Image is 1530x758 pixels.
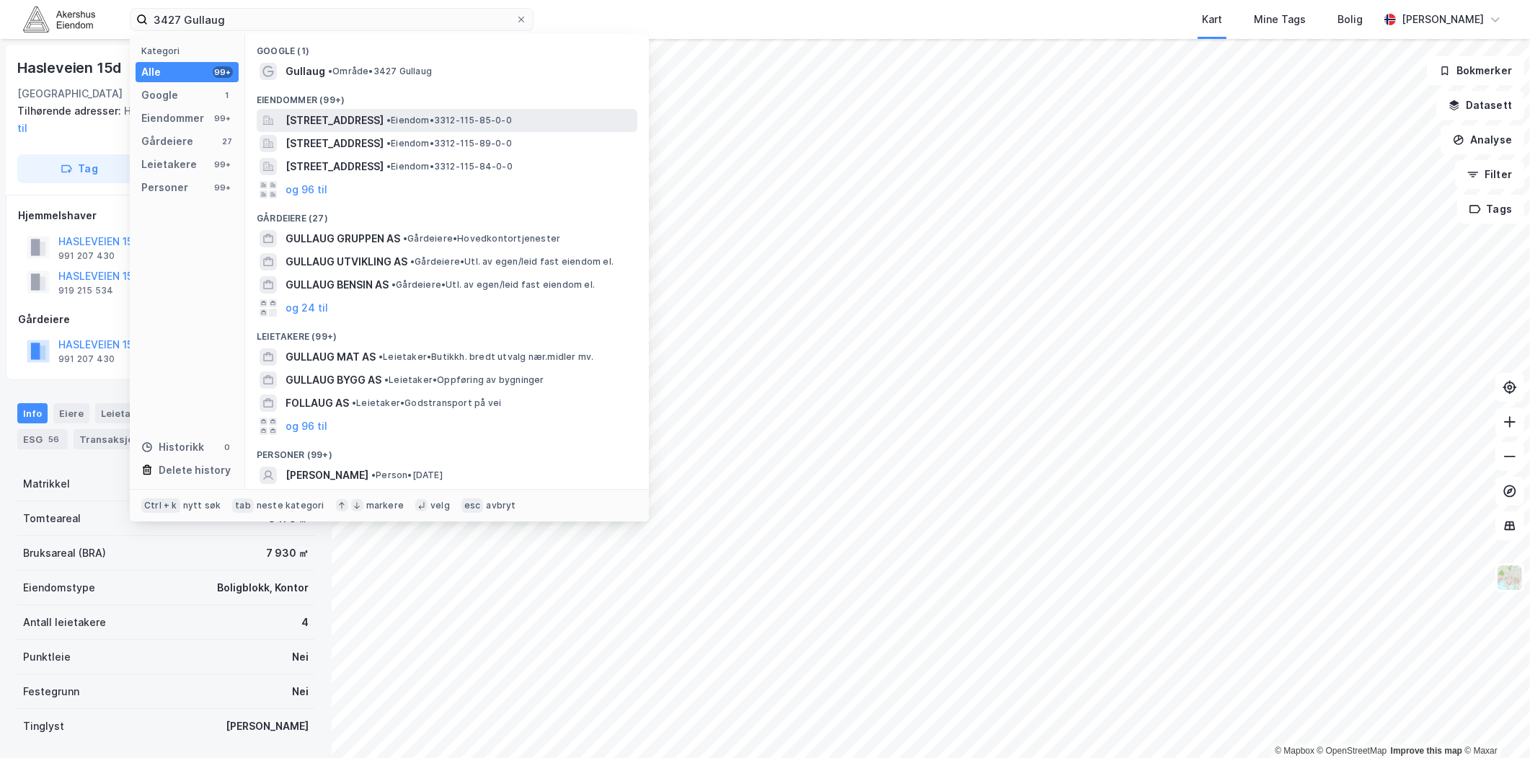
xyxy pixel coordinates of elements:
[245,319,649,345] div: Leietakere (99+)
[58,285,113,296] div: 919 215 534
[386,115,512,126] span: Eiendom • 3312-115-85-0-0
[17,102,303,137] div: Hasleveien [STREET_ADDRESS]
[403,233,407,244] span: •
[213,159,233,170] div: 99+
[403,233,560,244] span: Gårdeiere • Hovedkontortjenester
[17,56,124,79] div: Hasleveien 15d
[213,66,233,78] div: 99+
[286,276,389,294] span: GULLAUG BENSIN AS
[1402,11,1484,28] div: [PERSON_NAME]
[141,439,204,456] div: Historikk
[17,154,141,183] button: Tag
[1254,11,1306,28] div: Mine Tags
[23,510,81,527] div: Tomteareal
[23,648,71,666] div: Punktleie
[159,462,231,479] div: Delete history
[352,397,501,409] span: Leietaker • Godstransport på vei
[245,83,649,109] div: Eiendommer (99+)
[183,500,221,511] div: nytt søk
[379,351,593,363] span: Leietaker • Butikkh. bredt utvalg nær.midler mv.
[23,718,64,735] div: Tinglyst
[17,105,124,117] span: Tilhørende adresser:
[286,135,384,152] span: [STREET_ADDRESS]
[386,115,391,125] span: •
[410,256,614,268] span: Gårdeiere • Utl. av egen/leid fast eiendom el.
[213,113,233,124] div: 99+
[245,438,649,464] div: Personer (99+)
[245,201,649,227] div: Gårdeiere (27)
[141,179,188,196] div: Personer
[410,256,415,267] span: •
[286,299,328,317] button: og 24 til
[53,403,89,423] div: Eiere
[352,397,356,408] span: •
[486,500,516,511] div: avbryt
[384,374,544,386] span: Leietaker • Oppføring av bygninger
[461,498,484,513] div: esc
[1436,91,1524,120] button: Datasett
[1455,160,1524,189] button: Filter
[23,614,106,631] div: Antall leietakere
[58,353,115,365] div: 991 207 430
[141,110,204,127] div: Eiendommer
[292,648,309,666] div: Nei
[266,545,309,562] div: 7 930 ㎡
[1391,746,1462,756] a: Improve this map
[286,467,368,484] span: [PERSON_NAME]
[221,441,233,453] div: 0
[286,253,407,270] span: GULLAUG UTVIKLING AS
[141,87,178,104] div: Google
[217,579,309,596] div: Boligblokk, Kontor
[23,579,95,596] div: Eiendomstype
[286,348,376,366] span: GULLAUG MAT AS
[371,470,376,480] span: •
[1337,11,1363,28] div: Bolig
[1458,689,1530,758] div: Kontrollprogram for chat
[257,500,324,511] div: neste kategori
[23,475,70,493] div: Matrikkel
[386,138,391,149] span: •
[386,161,391,172] span: •
[1496,564,1524,591] img: Z
[379,351,383,362] span: •
[1275,746,1314,756] a: Mapbox
[74,429,180,449] div: Transaksjoner
[384,374,389,385] span: •
[1457,195,1524,224] button: Tags
[1427,56,1524,85] button: Bokmerker
[1441,125,1524,154] button: Analyse
[286,112,384,129] span: [STREET_ADDRESS]
[1317,746,1387,756] a: OpenStreetMap
[232,498,254,513] div: tab
[292,683,309,700] div: Nei
[286,63,325,80] span: Gullaug
[23,683,79,700] div: Festegrunn
[245,34,649,60] div: Google (1)
[286,418,327,435] button: og 96 til
[286,181,327,198] button: og 96 til
[301,614,309,631] div: 4
[1458,689,1530,758] iframe: Chat Widget
[17,429,68,449] div: ESG
[328,66,332,76] span: •
[392,279,595,291] span: Gårdeiere • Utl. av egen/leid fast eiendom el.
[366,500,404,511] div: markere
[221,136,233,147] div: 27
[371,470,443,481] span: Person • [DATE]
[45,432,62,446] div: 56
[17,403,48,423] div: Info
[23,6,95,32] img: akershus-eiendom-logo.9091f326c980b4bce74ccdd9f866810c.svg
[18,311,314,328] div: Gårdeiere
[386,161,513,172] span: Eiendom • 3312-115-84-0-0
[17,85,123,102] div: [GEOGRAPHIC_DATA]
[18,207,314,224] div: Hjemmelshaver
[95,403,175,423] div: Leietakere
[141,133,193,150] div: Gårdeiere
[148,9,516,30] input: Søk på adresse, matrikkel, gårdeiere, leietakere eller personer
[141,63,161,81] div: Alle
[221,89,233,101] div: 1
[141,45,239,56] div: Kategori
[286,158,384,175] span: [STREET_ADDRESS]
[226,718,309,735] div: [PERSON_NAME]
[213,182,233,193] div: 99+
